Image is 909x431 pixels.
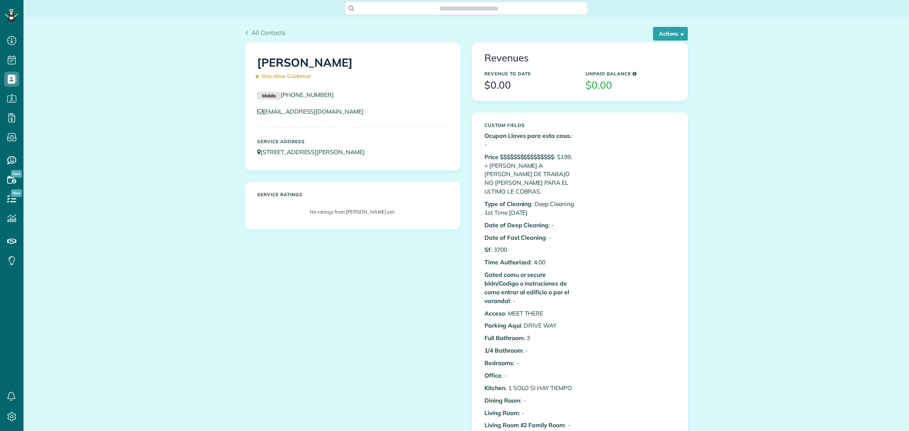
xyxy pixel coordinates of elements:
b: Kitchen [484,384,505,392]
p: : - [484,270,574,305]
p: : Deep Cleaning 1st Time [DATE] [484,200,574,217]
b: 1/4 Bathroom [484,347,523,354]
p: : 3700 [484,245,574,254]
a: Mobile[PHONE_NUMBER] [257,91,334,98]
b: Acceso [484,309,505,317]
button: Actions [653,27,688,41]
b: Date of Deep Cleaning [484,221,548,229]
small: Mobile [257,92,281,100]
b: Date of Fast Cleaning [484,234,546,241]
p: : 4:00 [484,258,574,267]
p: : - [484,409,574,417]
b: Sf [484,246,490,253]
h1: [PERSON_NAME] [257,56,448,83]
h5: Service ratings [257,192,448,197]
b: Living Room [484,409,519,417]
b: Parking Aqui [484,322,521,329]
span: New [11,170,22,178]
b: Time Authorized [484,258,531,266]
b: Living Room #2 Family Room [484,421,565,429]
p: : - [484,421,574,429]
b: Price $$$$$$$$$$$$$$$$ [484,153,554,161]
p: : - [484,359,574,367]
h5: Unpaid Balance [586,71,675,76]
a: All Contacts [245,28,286,37]
h5: Custom Fields [484,123,574,128]
span: One-time Customer [257,70,315,83]
span: New [11,189,22,197]
h3: $0.00 [484,80,574,91]
a: [STREET_ADDRESS][PERSON_NAME] [257,148,372,156]
p: No ratings from [PERSON_NAME] yet. [261,208,444,215]
p: : MEET THERE [484,309,574,318]
p: : DRIVE WAY [484,321,574,330]
b: Office [484,372,501,379]
a: [EMAIL_ADDRESS][DOMAIN_NAME] [257,108,371,115]
p: : $199. + [PERSON_NAME] A [PERSON_NAME] DE TRABAJO NO [PERSON_NAME] PARA EL ULTIMO LE COBRAS. [484,153,574,196]
p: : - [484,131,574,149]
p: : - [484,221,574,230]
p: : 1 SOLO SI HAY TIEMPO [484,384,574,392]
b: Gated comu or secure bldn/Codigo o instruciones de como entrar al edificio o por el varandal [484,271,569,305]
span: Search ZenMaid… [447,5,490,12]
p: : 3 [484,334,574,342]
p: : - [484,346,574,355]
h3: $0.00 [586,80,675,91]
h5: Service Address [257,139,448,144]
p: : - [484,396,574,405]
b: Type of Cleaning [484,200,531,208]
h3: Revenues [484,53,675,64]
p: : - [484,233,574,242]
b: Bedrooms [484,359,513,367]
b: Full Bathroom [484,334,524,342]
p: : - [484,371,574,380]
b: Dining Room [484,397,520,404]
span: All Contacts [251,29,286,36]
b: Ocupan Llaves para esta casa. [484,132,572,139]
h5: Revenue to Date [484,71,574,76]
